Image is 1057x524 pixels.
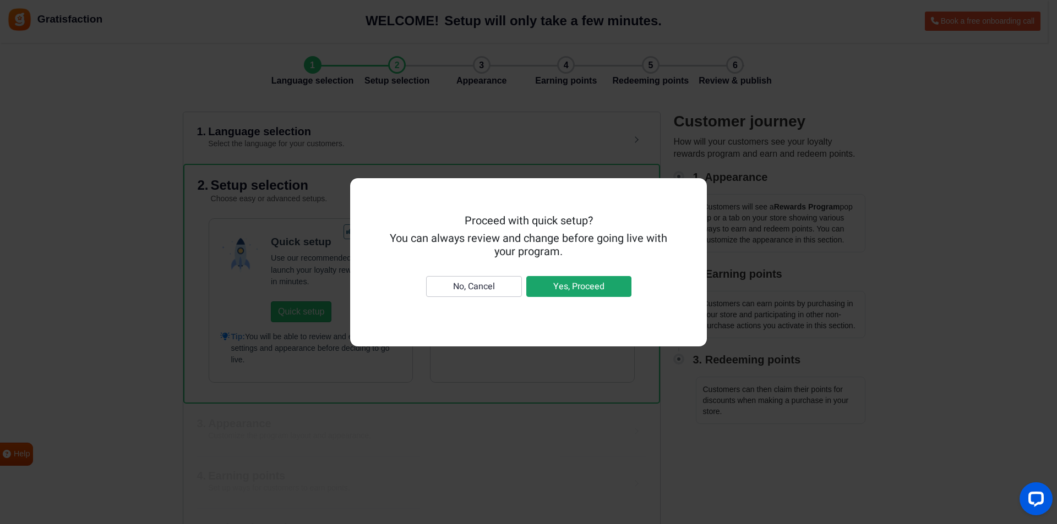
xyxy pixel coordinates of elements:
[386,214,671,228] h5: Proceed with quick setup?
[386,232,671,258] h5: You can always review and change before going live with your program.
[526,276,631,297] button: Yes, Proceed
[426,276,522,297] button: No, Cancel
[1011,478,1057,524] iframe: LiveChat chat widget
